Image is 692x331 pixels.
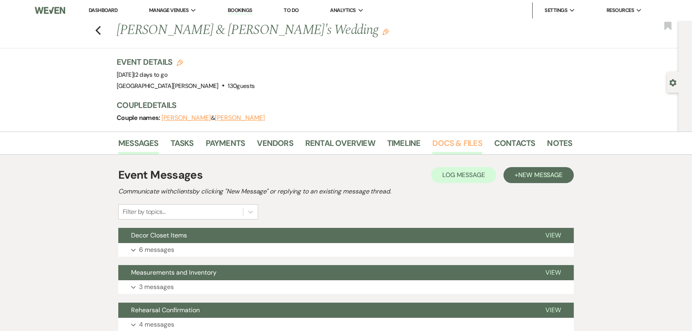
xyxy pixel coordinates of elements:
span: Resources [606,6,634,14]
button: Measurements and Inventory [118,265,533,280]
span: Measurements and Inventory [131,268,217,277]
p: 6 messages [139,245,174,255]
h3: Event Details [117,56,255,68]
a: Rental Overview [305,137,375,154]
a: Timeline [387,137,421,154]
button: Decor Closet Items [118,228,533,243]
button: Edit [382,28,389,35]
a: Tasks [171,137,194,154]
button: Open lead details [669,78,676,86]
a: Payments [206,137,245,154]
span: Analytics [330,6,356,14]
button: 3 messages [118,280,574,294]
span: New Message [518,171,563,179]
h2: Communicate with clients by clicking "New Message" or replying to an existing message thread. [118,187,574,196]
div: Filter by topics... [123,207,165,217]
h1: [PERSON_NAME] & [PERSON_NAME]'s Wedding [117,21,475,40]
span: View [545,268,561,277]
a: Dashboard [89,7,117,14]
span: View [545,306,561,314]
img: Weven Logo [35,2,65,19]
span: [GEOGRAPHIC_DATA][PERSON_NAME] [117,82,219,90]
a: Notes [547,137,572,154]
a: Vendors [257,137,293,154]
span: Manage Venues [149,6,189,14]
a: Docs & Files [432,137,482,154]
button: View [533,303,574,318]
button: View [533,228,574,243]
span: Log Message [442,171,485,179]
button: View [533,265,574,280]
h1: Event Messages [118,167,203,183]
button: Rehearsal Confirmation [118,303,533,318]
button: [PERSON_NAME] [215,115,264,121]
span: 2 days to go [135,71,167,79]
a: Messages [118,137,159,154]
a: Bookings [228,7,253,14]
p: 4 messages [139,319,174,330]
span: | [133,71,167,79]
a: To Do [284,7,298,14]
p: 3 messages [139,282,174,292]
h3: Couple Details [117,100,564,111]
button: +New Message [503,167,574,183]
span: Rehearsal Confirmation [131,306,200,314]
span: & [161,114,264,122]
span: Settings [545,6,567,14]
button: 6 messages [118,243,574,257]
span: [DATE] [117,71,167,79]
span: Decor Closet Items [131,231,187,239]
a: Contacts [494,137,535,154]
button: Log Message [431,167,496,183]
span: View [545,231,561,239]
button: [PERSON_NAME] [161,115,211,121]
span: 130 guests [228,82,255,90]
span: Couple names: [117,114,161,122]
